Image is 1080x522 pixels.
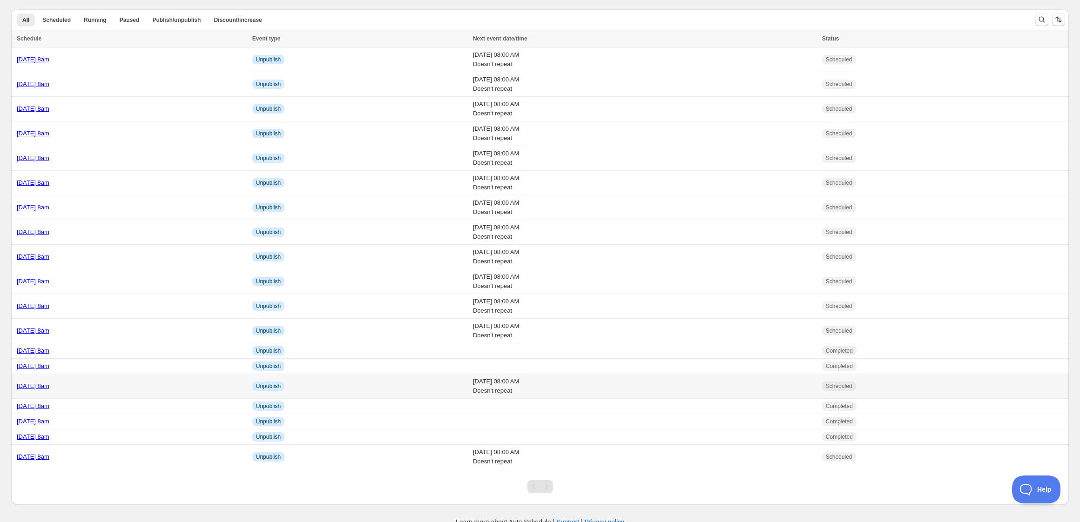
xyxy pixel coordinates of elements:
[826,105,852,113] span: Scheduled
[826,204,852,211] span: Scheduled
[17,228,49,235] a: [DATE] 8am
[256,154,281,162] span: Unpublish
[470,195,819,220] td: [DATE] 08:00 AM Doesn't repeat
[17,453,49,460] a: [DATE] 8am
[826,80,852,88] span: Scheduled
[473,35,527,42] span: Next event date/time
[17,154,49,161] a: [DATE] 8am
[826,327,852,335] span: Scheduled
[17,56,49,63] a: [DATE] 8am
[826,453,852,461] span: Scheduled
[17,418,49,425] a: [DATE] 8am
[17,253,49,260] a: [DATE] 8am
[256,278,281,285] span: Unpublish
[470,220,819,245] td: [DATE] 08:00 AM Doesn't repeat
[1012,475,1061,503] iframe: Toggle Customer Support
[214,16,262,24] span: Discount/increase
[120,16,140,24] span: Paused
[84,16,107,24] span: Running
[826,228,852,236] span: Scheduled
[17,362,49,369] a: [DATE] 8am
[256,362,281,370] span: Unpublish
[256,130,281,137] span: Unpublish
[17,105,49,112] a: [DATE] 8am
[826,253,852,261] span: Scheduled
[256,347,281,355] span: Unpublish
[826,418,853,425] span: Completed
[42,16,71,24] span: Scheduled
[17,35,41,42] span: Schedule
[256,105,281,113] span: Unpublish
[152,16,201,24] span: Publish/unpublish
[252,35,281,42] span: Event type
[256,418,281,425] span: Unpublish
[826,278,852,285] span: Scheduled
[826,154,852,162] span: Scheduled
[470,97,819,121] td: [DATE] 08:00 AM Doesn't repeat
[256,327,281,335] span: Unpublish
[17,402,49,409] a: [DATE] 8am
[826,433,853,441] span: Completed
[17,80,49,87] a: [DATE] 8am
[17,433,49,440] a: [DATE] 8am
[826,130,852,137] span: Scheduled
[470,121,819,146] td: [DATE] 08:00 AM Doesn't repeat
[826,302,852,310] span: Scheduled
[17,130,49,137] a: [DATE] 8am
[17,302,49,309] a: [DATE] 8am
[256,179,281,187] span: Unpublish
[17,278,49,285] a: [DATE] 8am
[256,402,281,410] span: Unpublish
[826,402,853,410] span: Completed
[17,327,49,334] a: [DATE] 8am
[17,179,49,186] a: [DATE] 8am
[1035,13,1048,26] button: Search and filter results
[256,56,281,63] span: Unpublish
[256,302,281,310] span: Unpublish
[822,35,839,42] span: Status
[470,269,819,294] td: [DATE] 08:00 AM Doesn't repeat
[256,253,281,261] span: Unpublish
[826,179,852,187] span: Scheduled
[470,171,819,195] td: [DATE] 08:00 AM Doesn't repeat
[826,362,853,370] span: Completed
[826,56,852,63] span: Scheduled
[527,480,553,493] nav: Pagination
[826,347,853,355] span: Completed
[17,382,49,389] a: [DATE] 8am
[256,80,281,88] span: Unpublish
[1052,13,1065,26] button: Sort the results
[470,245,819,269] td: [DATE] 08:00 AM Doesn't repeat
[256,382,281,390] span: Unpublish
[17,347,49,354] a: [DATE] 8am
[470,294,819,319] td: [DATE] 08:00 AM Doesn't repeat
[256,228,281,236] span: Unpublish
[470,319,819,343] td: [DATE] 08:00 AM Doesn't repeat
[470,47,819,72] td: [DATE] 08:00 AM Doesn't repeat
[22,16,29,24] span: All
[470,146,819,171] td: [DATE] 08:00 AM Doesn't repeat
[17,204,49,211] a: [DATE] 8am
[470,374,819,399] td: [DATE] 08:00 AM Doesn't repeat
[470,445,819,469] td: [DATE] 08:00 AM Doesn't repeat
[256,204,281,211] span: Unpublish
[470,72,819,97] td: [DATE] 08:00 AM Doesn't repeat
[256,453,281,461] span: Unpublish
[256,433,281,441] span: Unpublish
[826,382,852,390] span: Scheduled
